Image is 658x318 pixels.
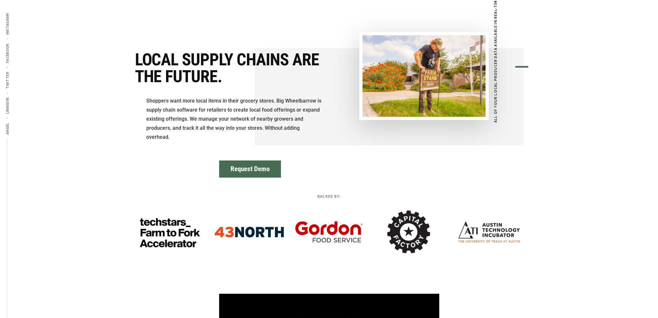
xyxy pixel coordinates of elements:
[4,9,11,38] a: Instagram
[4,93,11,118] a: LinkedIn
[219,160,281,178] button: Request Demo
[135,51,324,85] h1: Local supply chains are the future.
[5,43,10,63] span: Facebook
[4,119,11,138] a: Angel
[5,72,10,89] span: Twitter
[5,123,10,135] span: Angel
[219,193,439,199] p: Backed By:
[4,68,11,93] a: Twitter
[5,97,10,114] span: LinkedIn
[4,39,11,67] a: Facebook
[146,96,324,142] p: Shoppers want more local items in their grocery stores. Big Wheelbarrow is supply chain software ...
[3,9,101,59] iframe: profile
[5,13,10,35] span: Instagram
